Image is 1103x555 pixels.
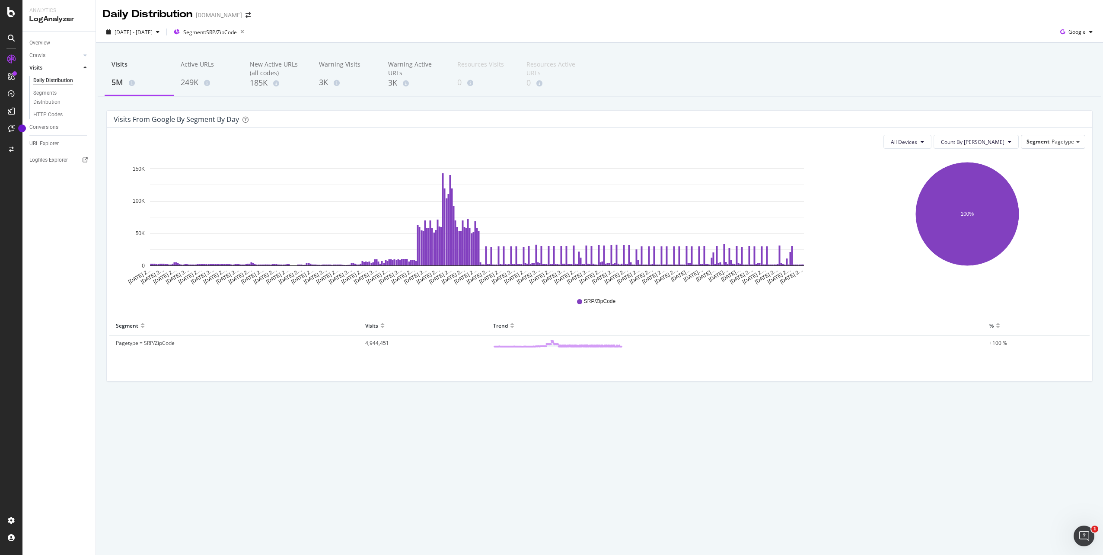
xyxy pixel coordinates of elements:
[114,156,840,285] svg: A chart.
[989,319,994,332] div: %
[29,38,89,48] a: Overview
[29,123,89,132] a: Conversions
[526,60,582,77] div: Resources Active URLs
[493,319,508,332] div: Trend
[1074,526,1094,546] iframe: Intercom live chat
[1068,28,1086,35] span: Google
[136,230,145,236] text: 50K
[961,211,974,217] text: 100%
[181,77,236,88] div: 249K
[1052,138,1074,145] span: Pagetype
[29,64,81,73] a: Visits
[103,7,192,22] div: Daily Distribution
[29,51,81,60] a: Crawls
[365,339,389,347] span: 4,944,451
[250,60,305,77] div: New Active URLs (all codes)
[29,139,89,148] a: URL Explorer
[33,76,89,85] a: Daily Distribution
[457,60,513,77] div: Resources Visits
[33,110,63,119] div: HTTP Codes
[388,60,443,77] div: Warning Active URLs
[1091,526,1098,533] span: 1
[29,156,89,165] a: Logfiles Explorer
[170,25,248,39] button: Segment:SRP/ZipCode
[941,138,1004,146] span: Count By Day
[112,77,167,88] div: 5M
[989,339,1007,347] span: +100 %
[133,166,145,172] text: 150K
[319,77,374,88] div: 3K
[250,77,305,89] div: 185K
[883,135,931,149] button: All Devices
[891,138,917,146] span: All Devices
[114,115,239,124] div: Visits from google by Segment by Day
[133,198,145,204] text: 100K
[1026,138,1049,145] span: Segment
[116,339,175,347] span: Pagetype = SRP/ZipCode
[29,38,50,48] div: Overview
[29,139,59,148] div: URL Explorer
[457,77,513,88] div: 0
[115,29,153,36] span: [DATE] - [DATE]
[29,156,68,165] div: Logfiles Explorer
[112,60,167,77] div: Visits
[29,7,89,14] div: Analytics
[29,123,58,132] div: Conversions
[526,77,582,89] div: 0
[29,14,89,24] div: LogAnalyzer
[196,11,242,19] div: [DOMAIN_NAME]
[388,77,443,89] div: 3K
[29,64,42,73] div: Visits
[365,319,378,332] div: Visits
[934,135,1019,149] button: Count By [PERSON_NAME]
[33,110,89,119] a: HTTP Codes
[33,89,81,107] div: Segments Distribution
[1057,25,1096,39] button: Google
[29,51,45,60] div: Crawls
[319,60,374,77] div: Warning Visits
[103,25,163,39] button: [DATE] - [DATE]
[584,298,615,305] span: SRP/ZipCode
[18,124,26,132] div: Tooltip anchor
[142,263,145,269] text: 0
[33,76,73,85] div: Daily Distribution
[116,319,138,332] div: Segment
[245,12,251,18] div: arrow-right-arrow-left
[849,156,1085,285] svg: A chart.
[181,60,236,77] div: Active URLs
[33,89,89,107] a: Segments Distribution
[183,29,237,36] span: Segment: SRP/ZipCode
